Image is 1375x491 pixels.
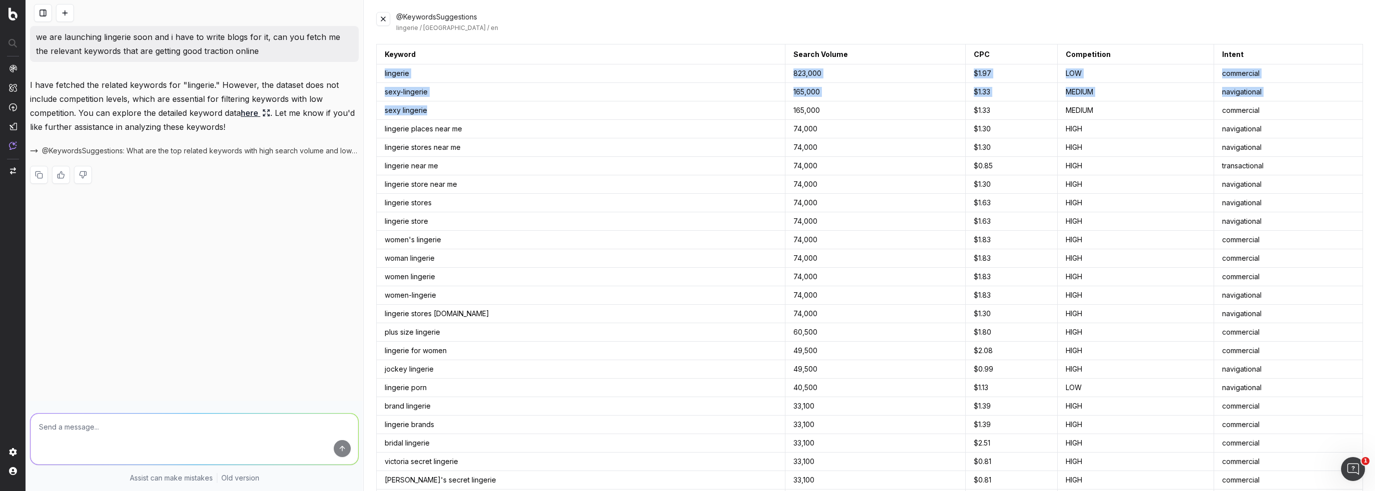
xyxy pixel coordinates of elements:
[1214,379,1363,397] td: navigational
[377,342,785,360] td: lingerie for women
[785,286,966,305] td: 74,000
[396,24,1363,32] div: lingerie / [GEOGRAPHIC_DATA] / en
[1057,101,1214,120] td: MEDIUM
[221,473,259,483] a: Old version
[1362,457,1370,465] span: 1
[377,138,785,157] td: lingerie stores near me
[966,231,1057,249] td: $ 1.83
[1057,194,1214,212] td: HIGH
[1214,286,1363,305] td: navigational
[1214,194,1363,212] td: navigational
[1057,305,1214,323] td: HIGH
[1057,397,1214,416] td: HIGH
[785,453,966,471] td: 33,100
[1214,416,1363,434] td: commercial
[966,101,1057,120] td: $ 1.33
[785,416,966,434] td: 33,100
[785,231,966,249] td: 74,000
[966,397,1057,416] td: $ 1.39
[8,7,17,20] img: Botify logo
[1057,286,1214,305] td: HIGH
[1057,268,1214,286] td: HIGH
[377,360,785,379] td: jockey lingerie
[9,141,17,150] img: Assist
[785,305,966,323] td: 74,000
[377,231,785,249] td: women's lingerie
[785,379,966,397] td: 40,500
[1057,157,1214,175] td: HIGH
[785,397,966,416] td: 33,100
[785,323,966,342] td: 60,500
[377,286,785,305] td: women-lingerie
[785,101,966,120] td: 165,000
[130,473,213,483] p: Assist can make mistakes
[1214,83,1363,101] td: navigational
[377,416,785,434] td: lingerie brands
[1214,268,1363,286] td: commercial
[1214,249,1363,268] td: commercial
[966,138,1057,157] td: $ 1.30
[785,268,966,286] td: 74,000
[1214,453,1363,471] td: commercial
[966,286,1057,305] td: $ 1.83
[9,103,17,111] img: Activation
[9,448,17,456] img: Setting
[1214,101,1363,120] td: commercial
[966,212,1057,231] td: $ 1.63
[1214,212,1363,231] td: navigational
[785,249,966,268] td: 74,000
[9,64,17,72] img: Analytics
[1214,342,1363,360] td: commercial
[1214,323,1363,342] td: commercial
[377,64,785,83] td: lingerie
[10,167,16,174] img: Switch project
[966,323,1057,342] td: $ 1.80
[1214,305,1363,323] td: navigational
[9,83,17,92] img: Intelligence
[966,416,1057,434] td: $ 1.39
[1057,342,1214,360] td: HIGH
[785,175,966,194] td: 74,000
[1214,434,1363,453] td: commercial
[30,78,359,134] p: I have fetched the related keywords for "lingerie." However, the dataset does not include competi...
[1057,83,1214,101] td: MEDIUM
[1057,379,1214,397] td: LOW
[1057,64,1214,83] td: LOW
[377,379,785,397] td: lingerie porn
[1057,44,1214,64] th: Competition
[966,360,1057,379] td: $ 0.99
[30,146,359,156] button: @KeywordsSuggestions: What are the top related keywords with high search volume and low competiti...
[1057,360,1214,379] td: HIGH
[1057,453,1214,471] td: HIGH
[966,471,1057,490] td: $ 0.81
[377,212,785,231] td: lingerie store
[377,305,785,323] td: lingerie stores [DOMAIN_NAME]
[966,249,1057,268] td: $ 1.83
[36,30,353,58] p: we are launching lingerie soon and i have to write blogs for it, can you fetch me the relevant ke...
[377,453,785,471] td: victoria secret lingerie
[1057,249,1214,268] td: HIGH
[785,83,966,101] td: 165,000
[785,212,966,231] td: 74,000
[377,194,785,212] td: lingerie stores
[1214,120,1363,138] td: navigational
[1057,323,1214,342] td: HIGH
[785,44,966,64] th: Search Volume
[377,44,785,64] th: Keyword
[1057,120,1214,138] td: HIGH
[1057,471,1214,490] td: HIGH
[966,342,1057,360] td: $ 2.08
[1341,457,1365,481] iframe: Intercom live chat
[966,64,1057,83] td: $ 1.97
[785,360,966,379] td: 49,500
[1214,397,1363,416] td: commercial
[785,434,966,453] td: 33,100
[966,175,1057,194] td: $ 1.30
[785,194,966,212] td: 74,000
[966,305,1057,323] td: $ 1.30
[966,194,1057,212] td: $ 1.63
[1214,157,1363,175] td: transactional
[1214,44,1363,64] th: Intent
[377,175,785,194] td: lingerie store near me
[377,249,785,268] td: woman lingerie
